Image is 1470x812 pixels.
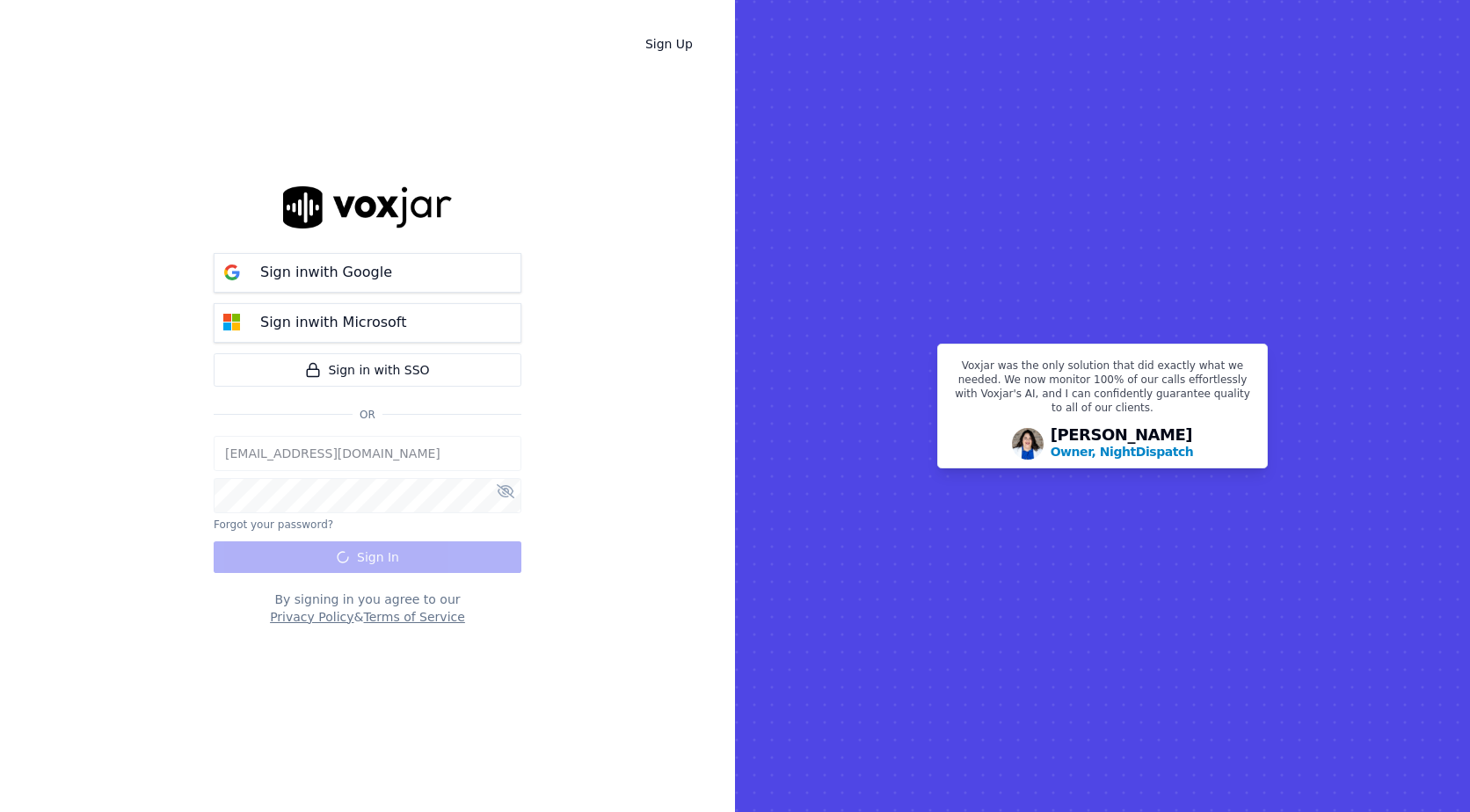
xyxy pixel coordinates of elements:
[1051,427,1194,460] div: [PERSON_NAME]
[283,186,452,228] img: logo
[260,312,406,333] p: Sign in with Microsoft
[631,28,707,60] a: Sign Up
[214,253,521,293] button: Sign inwith Google
[214,591,521,626] div: By signing in you agree to our &
[215,305,250,340] img: microsoft Sign in button
[214,303,521,343] button: Sign inwith Microsoft
[214,353,521,387] a: Sign in with SSO
[215,255,250,290] img: google Sign in button
[214,436,521,471] input: Email
[363,608,464,626] button: Terms of Service
[353,408,382,422] span: Or
[260,262,392,283] p: Sign in with Google
[214,518,333,532] button: Forgot your password?
[949,359,1256,422] p: Voxjar was the only solution that did exactly what we needed. We now monitor 100% of our calls ef...
[1051,443,1194,460] p: Owner, NightDispatch
[1012,428,1044,460] img: Avatar
[270,608,353,626] button: Privacy Policy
